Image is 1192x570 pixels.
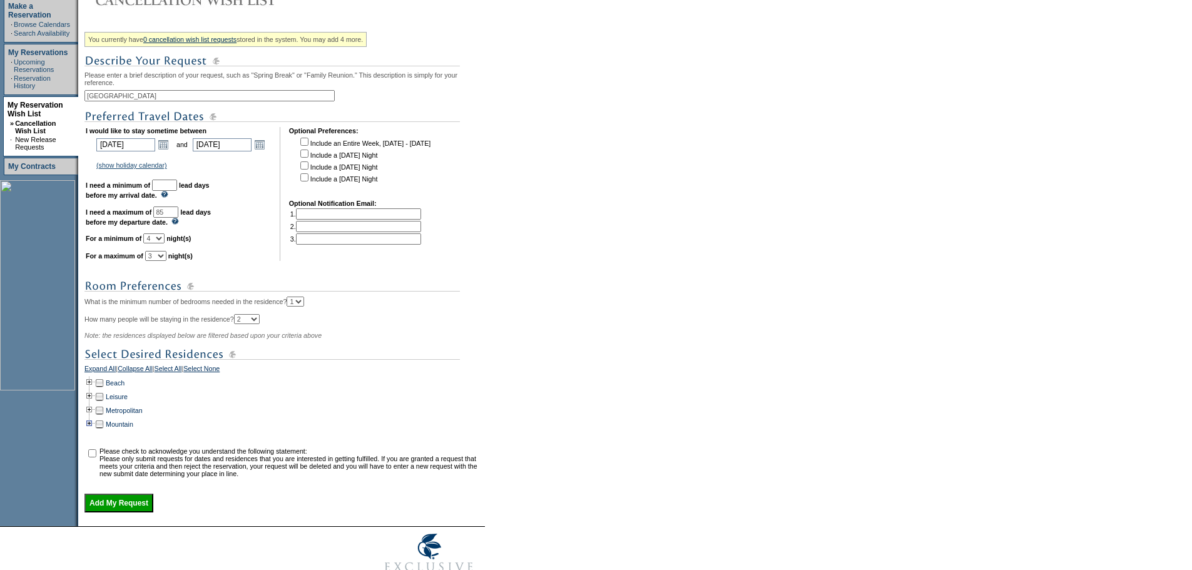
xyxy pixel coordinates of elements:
[99,447,481,477] td: Please check to acknowledge you understand the following statement: Please only submit requests f...
[11,21,13,28] td: ·
[14,29,69,37] a: Search Availability
[15,120,56,135] a: Cancellation Wish List
[8,48,68,57] a: My Reservations
[15,136,56,151] a: New Release Requests
[86,181,150,189] b: I need a minimum of
[11,58,13,73] td: ·
[290,208,421,220] td: 1.
[166,235,191,242] b: night(s)
[171,218,179,225] img: questionMark_lightBlue.gif
[84,494,153,512] input: Add My Request
[84,332,322,339] span: Note: the residences displayed below are filtered based upon your criteria above
[106,407,143,414] a: Metropolitan
[106,379,125,387] a: Beach
[84,365,482,376] div: | | |
[11,74,13,89] td: ·
[86,181,210,199] b: lead days before my arrival date.
[8,162,56,171] a: My Contracts
[118,365,153,376] a: Collapse All
[86,252,143,260] b: For a maximum of
[8,2,51,19] a: Make a Reservation
[106,420,133,428] a: Mountain
[14,74,51,89] a: Reservation History
[84,32,367,47] div: You currently have stored in the system. You may add 4 more.
[168,252,193,260] b: night(s)
[96,138,155,151] input: Date format: M/D/Y. Shortcut keys: [T] for Today. [UP] or [.] for Next Day. [DOWN] or [,] for Pre...
[290,221,421,232] td: 2.
[11,29,13,37] td: ·
[14,58,54,73] a: Upcoming Reservations
[289,200,377,207] b: Optional Notification Email:
[289,127,359,135] b: Optional Preferences:
[156,138,170,151] a: Open the calendar popup.
[253,138,267,151] a: Open the calendar popup.
[14,21,70,28] a: Browse Calendars
[155,365,182,376] a: Select All
[86,208,151,216] b: I need a maximum of
[183,365,220,376] a: Select None
[298,136,430,191] td: Include an Entire Week, [DATE] - [DATE] Include a [DATE] Night Include a [DATE] Night Include a [...
[84,278,460,294] img: subTtlRoomPreferences.gif
[86,127,206,135] b: I would like to stay sometime between
[106,393,128,400] a: Leisure
[143,36,237,43] a: 0 cancellation wish list requests
[84,365,116,376] a: Expand All
[86,208,211,226] b: lead days before my departure date.
[161,191,168,198] img: questionMark_lightBlue.gif
[84,28,482,512] div: Please enter a brief description of your request, such as "Spring Break" or "Family Reunion." Thi...
[290,233,421,245] td: 3.
[96,161,167,169] a: (show holiday calendar)
[10,120,14,127] b: »
[10,136,14,151] td: ·
[8,101,63,118] a: My Reservation Wish List
[193,138,252,151] input: Date format: M/D/Y. Shortcut keys: [T] for Today. [UP] or [.] for Next Day. [DOWN] or [,] for Pre...
[175,136,190,153] td: and
[86,235,141,242] b: For a minimum of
